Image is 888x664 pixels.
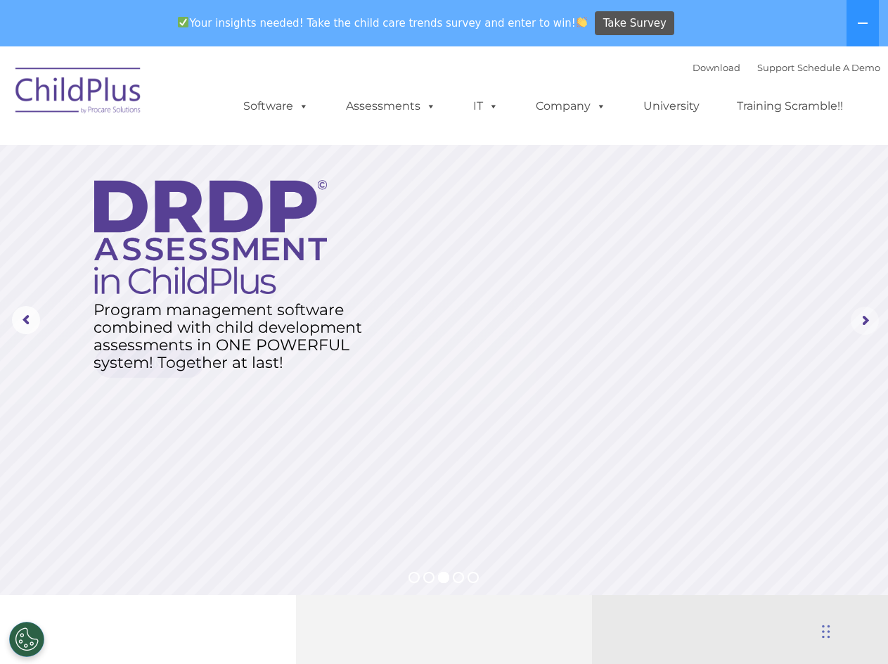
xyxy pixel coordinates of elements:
[332,92,450,120] a: Assessments
[822,611,830,653] div: Drag
[459,92,513,120] a: IT
[658,512,888,664] iframe: Chat Widget
[94,301,378,371] rs-layer: Program management software combined with child development assessments in ONE POWERFUL system! T...
[629,92,714,120] a: University
[8,58,149,128] img: ChildPlus by Procare Solutions
[195,151,255,161] span: Phone number
[172,9,593,37] span: Your insights needed! Take the child care trends survey and enter to win!
[757,62,794,73] a: Support
[95,347,204,378] a: Learn More
[577,17,587,27] img: 👏
[522,92,620,120] a: Company
[797,62,880,73] a: Schedule A Demo
[693,62,880,73] font: |
[603,11,667,36] span: Take Survey
[693,62,740,73] a: Download
[595,11,674,36] a: Take Survey
[229,92,323,120] a: Software
[178,17,188,27] img: ✅
[9,622,44,657] button: Cookies Settings
[195,93,238,103] span: Last name
[723,92,857,120] a: Training Scramble!!
[94,180,327,294] img: DRDP Assessment in ChildPlus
